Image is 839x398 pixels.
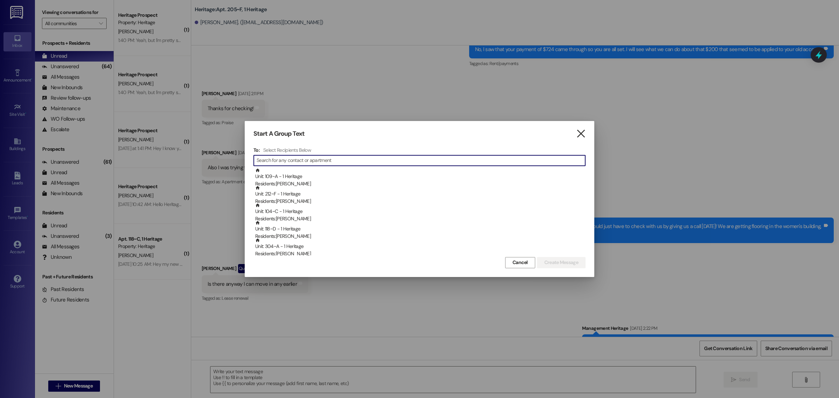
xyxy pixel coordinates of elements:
div: Unit: 304~A - 1 Heritage [255,238,586,258]
div: Unit: 304~A - 1 HeritageResidents:[PERSON_NAME] [253,238,586,255]
h4: Select Recipients Below [263,147,311,153]
h3: Start A Group Text [253,130,304,138]
div: Unit: 109~A - 1 HeritageResidents:[PERSON_NAME] [253,168,586,185]
div: Unit: 212~F - 1 Heritage [255,185,586,205]
div: Residents: [PERSON_NAME] [255,215,586,222]
div: Unit: 104~C - 1 HeritageResidents:[PERSON_NAME] [253,203,586,220]
input: Search for any contact or apartment [257,156,585,165]
h3: To: [253,147,260,153]
div: Unit: 109~A - 1 Heritage [255,168,586,188]
span: Create Message [544,259,578,266]
div: Residents: [PERSON_NAME] [255,198,586,205]
button: Cancel [505,257,535,268]
div: Residents: [PERSON_NAME] [255,180,586,187]
div: Unit: 118~D - 1 Heritage [255,220,586,240]
div: Unit: 104~C - 1 Heritage [255,203,586,223]
div: Residents: [PERSON_NAME] [255,233,586,240]
span: Cancel [512,259,528,266]
div: Unit: 212~F - 1 HeritageResidents:[PERSON_NAME] [253,185,586,203]
div: Residents: [PERSON_NAME] [255,250,586,257]
div: Unit: 118~D - 1 HeritageResidents:[PERSON_NAME] [253,220,586,238]
button: Create Message [537,257,586,268]
i:  [576,130,586,137]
